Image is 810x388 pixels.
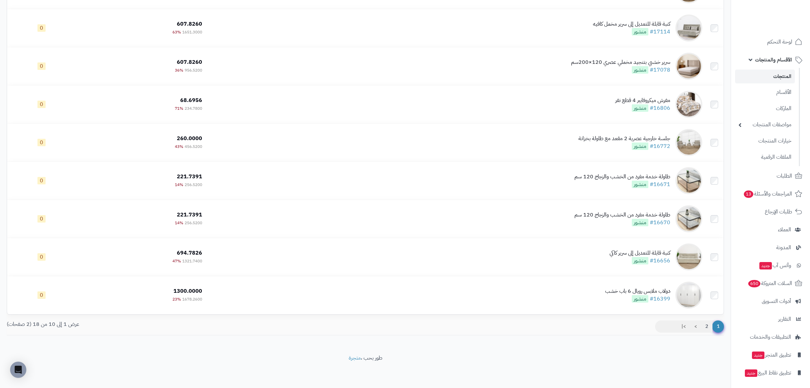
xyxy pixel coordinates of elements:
a: 2 [701,320,712,333]
span: 456.5200 [185,144,202,150]
img: طاولة خدمة مفرد من الخشب والزجاج 120 سم [675,205,702,232]
span: 650 [748,280,761,287]
a: المنتجات [735,70,795,83]
a: #16670 [650,218,670,227]
div: دولاب ملابس رويال 6 باب خشب [605,287,670,295]
a: #16671 [650,180,670,188]
span: منشور [632,295,648,303]
a: الطلبات [735,168,806,184]
div: كنبة قابلة للتعديل إلى سرير مخمل كافيه [593,20,670,28]
span: منشور [632,104,648,112]
a: #17114 [650,28,670,36]
span: 1321.7400 [182,258,202,264]
span: أدوات التسويق [762,296,791,306]
a: #16399 [650,295,670,303]
span: 1651.3000 [182,29,202,35]
a: > [690,320,701,333]
a: التطبيقات والخدمات [735,329,806,345]
span: 68.6956 [180,96,202,104]
span: 607.8260 [177,20,202,28]
span: التطبيقات والخدمات [750,332,791,342]
div: مفرش ميكروفايبر 4 قطع نفر [615,97,670,104]
span: 256.5200 [185,220,202,226]
a: وآتس آبجديد [735,257,806,274]
div: سرير خشبي بتنجيد مخملي عصري 120×200سم [571,58,670,66]
div: طاولة خدمة مفرد من الخشب والزجاج 120 سم [574,173,670,181]
span: المدونة [776,243,791,252]
span: تطبيق المتجر [751,350,791,360]
a: طلبات الإرجاع [735,204,806,220]
a: >| [677,320,690,333]
span: 14% [175,182,183,188]
a: تطبيق نقاط البيعجديد [735,365,806,381]
span: 0 [37,291,46,299]
a: مواصفات المنتجات [735,118,795,132]
a: أدوات التسويق [735,293,806,309]
span: 234.7800 [185,105,202,111]
span: 0 [37,101,46,108]
span: لوحة التحكم [767,37,792,47]
span: 221.7391 [177,173,202,181]
span: منشور [632,219,648,226]
img: مفرش ميكروفايبر 4 قطع نفر [675,91,702,118]
span: منشور [632,28,648,35]
div: عرض 1 إلى 10 من 18 (2 صفحات) [2,320,366,328]
span: جديد [745,369,757,377]
span: 256.5200 [185,182,202,188]
span: 956.5200 [185,67,202,73]
a: السلات المتروكة650 [735,275,806,291]
span: 0 [37,24,46,32]
img: كنبة قابلة للتعديل إلى سرير كاكي [675,243,702,270]
a: الأقسام [735,85,795,100]
span: 63% [172,29,181,35]
span: طلبات الإرجاع [765,207,792,216]
a: المراجعات والأسئلة13 [735,186,806,202]
span: العملاء [778,225,791,234]
span: 0 [37,215,46,223]
img: كنبة قابلة للتعديل إلى سرير مخمل كافيه [675,15,702,42]
div: طاولة خدمة مفرد من الخشب والزجاج 120 سم [574,211,670,219]
span: منشور [632,66,648,74]
span: 694.7826 [177,249,202,257]
span: منشور [632,143,648,150]
span: المراجعات والأسئلة [743,189,792,199]
span: 0 [37,253,46,261]
span: 0 [37,62,46,70]
span: 1678.2600 [182,296,202,302]
img: جلسة خارجية عصرية 2 مقعد مع طاولة بخزانة [675,129,702,156]
span: وآتس آب [759,261,791,270]
span: جديد [759,262,772,269]
a: التقارير [735,311,806,327]
span: 13 [744,190,754,198]
div: Open Intercom Messenger [10,362,26,378]
span: منشور [632,181,648,188]
img: طاولة خدمة مفرد من الخشب والزجاج 120 سم [675,167,702,194]
span: 0 [37,139,46,146]
span: 1300.0000 [173,287,202,295]
span: 36% [175,67,183,73]
span: الأقسام والمنتجات [755,55,792,64]
span: 71% [175,105,183,111]
span: السلات المتروكة [748,279,792,288]
a: #17078 [650,66,670,74]
a: لوحة التحكم [735,34,806,50]
a: الماركات [735,101,795,116]
a: العملاء [735,222,806,238]
span: التقارير [778,314,791,324]
a: الملفات الرقمية [735,150,795,164]
img: دولاب ملابس رويال 6 باب خشب [675,282,702,309]
a: #16656 [650,257,670,265]
img: سرير خشبي بتنجيد مخملي عصري 120×200سم [675,53,702,80]
span: 260.0000 [177,134,202,143]
span: الطلبات [777,171,792,181]
a: #16806 [650,104,670,112]
img: logo-2.png [764,5,804,19]
a: المدونة [735,239,806,256]
a: متجرة [349,354,361,362]
a: تطبيق المتجرجديد [735,347,806,363]
span: 47% [172,258,181,264]
div: جلسة خارجية عصرية 2 مقعد مع طاولة بخزانة [578,135,670,143]
span: تطبيق نقاط البيع [744,368,791,378]
a: #16772 [650,142,670,150]
span: 1 [712,320,724,333]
